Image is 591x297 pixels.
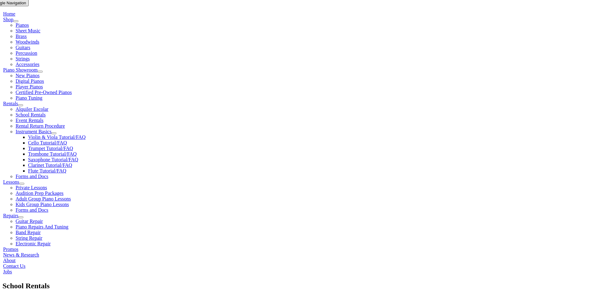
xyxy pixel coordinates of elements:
a: Percussion [16,50,37,56]
a: Guitar Repair [16,219,43,224]
a: Adult Group Piano Lessons [16,196,71,201]
button: Open submenu of Rentals [18,104,23,106]
a: Shop [3,17,13,22]
a: Promos [3,247,18,252]
a: Event Rentals [16,118,43,123]
a: Audition Prep Packages [16,191,64,196]
button: Open submenu of Shop [13,20,18,22]
a: Rentals [3,101,18,106]
a: Forms and Docs [16,207,48,213]
a: Alquiler Escolar [16,106,48,112]
a: Lessons [3,179,19,185]
a: Flute Tutorial/FAQ [28,168,66,173]
a: Woodwinds [16,39,39,45]
a: Electronic Repair [16,241,50,246]
a: Piano Showroom [3,67,38,73]
a: Clarinet Tutorial/FAQ [28,163,72,168]
a: Accessories [16,62,39,67]
a: About [3,258,16,263]
a: Piano Repairs And Tuning [16,224,68,229]
a: New Pianos [16,73,40,78]
a: Band Repair [16,230,41,235]
a: News & Research [3,252,39,257]
a: Strings [16,56,30,61]
a: Brass [16,34,27,39]
a: Trombone Tutorial/FAQ [28,151,77,157]
a: Trumpet Tutorial/FAQ [28,146,73,151]
a: Kids Group Piano Lessons [16,202,69,207]
a: Saxophone Tutorial/FAQ [28,157,78,162]
a: Forms and Docs [16,174,48,179]
a: Pianos [16,22,29,28]
a: Rental Return Procedure [16,123,65,129]
a: Home [3,11,15,16]
a: Private Lessons [16,185,47,190]
a: Digital Pianos [16,78,44,84]
a: Contact Us [3,263,26,269]
a: String Repair [16,235,42,241]
a: School Rentals [16,112,45,117]
a: Instrument Basics [16,129,51,134]
button: Open submenu of Instrument Basics [51,132,56,134]
button: Open submenu of Lessons [19,183,24,185]
a: Certified Pre-Owned Pianos [16,90,72,95]
a: Player Pianos [16,84,43,89]
button: Open submenu of Piano Showroom [38,71,43,73]
a: Repairs [3,213,18,218]
a: Jobs [3,269,12,274]
button: Open submenu of Repairs [18,216,23,218]
a: Guitars [16,45,30,50]
a: Sheet Music [16,28,41,33]
a: Cello Tutorial/FAQ [28,140,67,145]
a: Violin & Viola Tutorial/FAQ [28,134,86,140]
a: Piano Tuning [16,95,42,101]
